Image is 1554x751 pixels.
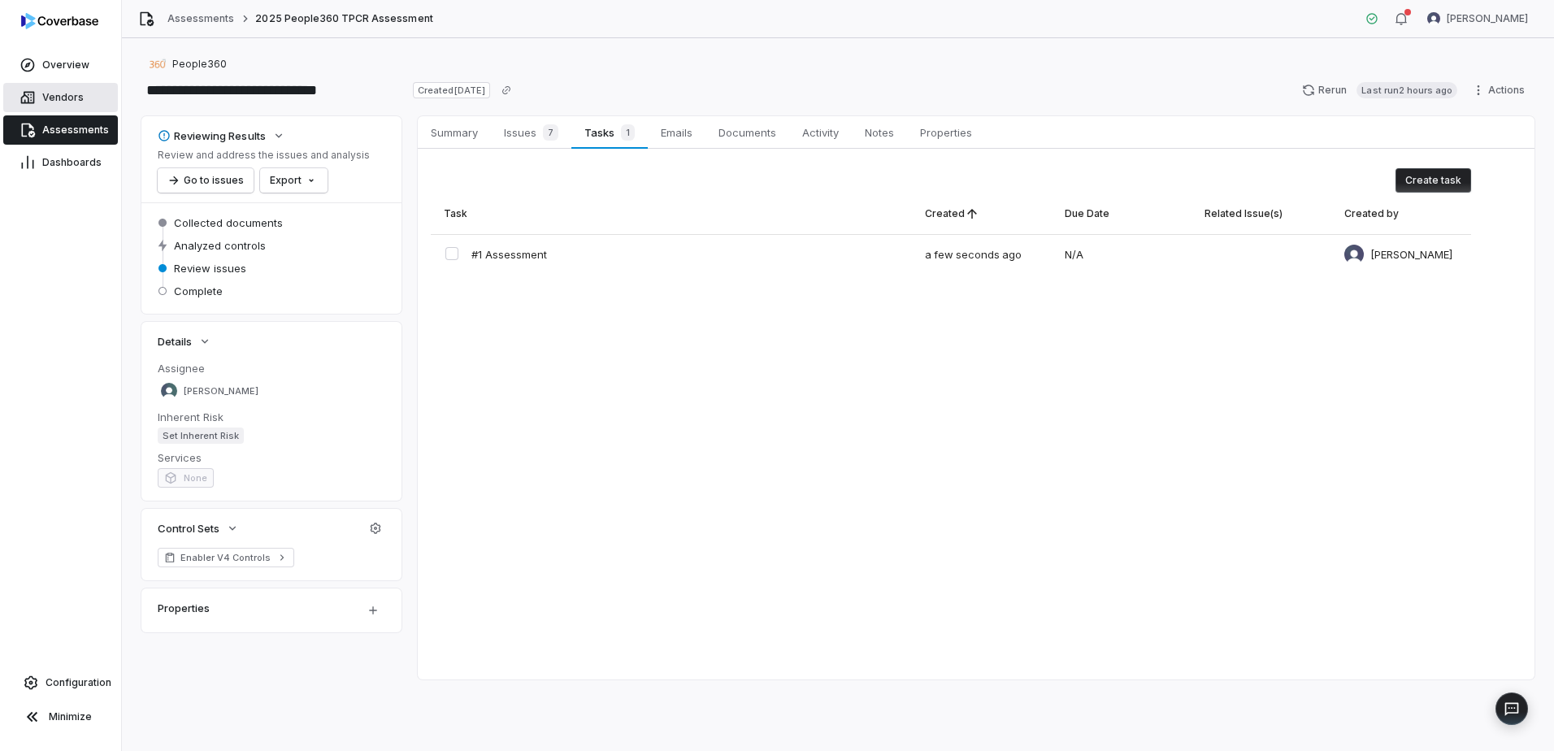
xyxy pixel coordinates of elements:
button: Reviewing Results [153,121,290,150]
span: People360 [172,58,227,71]
div: Task [444,207,467,219]
button: Copy link [492,76,521,105]
div: Reviewing Results [158,128,266,143]
button: Go to issues [158,168,254,193]
img: Kourtney Shields avatar [1427,12,1440,25]
span: Notes [858,122,901,143]
button: Minimize [7,701,115,733]
span: Set Inherent Risk [158,428,244,444]
button: Details [153,327,216,356]
span: #1 Assessment [471,247,547,262]
span: Review issues [174,261,246,276]
img: Coverbase logo [21,13,98,29]
span: Analyzed controls [174,238,266,253]
span: N/A [1065,248,1083,261]
div: Due Date [1065,207,1109,219]
span: Overview [42,59,89,72]
span: a few seconds ago [925,248,1022,261]
span: [PERSON_NAME] [1370,248,1452,261]
a: Enabler V4 Controls [158,548,294,567]
a: Overview [3,50,118,80]
button: Create task [1396,168,1471,193]
span: Issues [497,121,565,144]
a: Configuration [7,668,115,697]
div: Created [925,207,965,219]
a: Vendors [3,83,118,112]
button: https://people360d.com/People360 [145,50,232,79]
span: Details [158,334,192,349]
span: 2025 People360 TPCR Assessment [255,12,432,25]
span: Enabler V4 Controls [180,551,271,564]
img: Sean Wozniak avatar [161,383,177,399]
a: Assessments [3,115,118,145]
dt: Inherent Risk [158,410,385,424]
a: Assessments [167,12,234,25]
span: Activity [796,122,845,143]
span: Summary [424,122,484,143]
span: Assessments [42,124,109,137]
span: 1 [621,124,635,141]
button: Control Sets [153,514,244,543]
button: Kourtney Shields avatar[PERSON_NAME] [1417,7,1538,31]
button: RerunLast run2 hours ago [1292,78,1467,102]
span: Dashboards [42,156,102,169]
span: Control Sets [158,521,219,536]
dt: Services [158,450,385,465]
p: Review and address the issues and analysis [158,149,370,162]
div: Related Issue(s) [1205,207,1283,219]
span: 7 [543,124,558,141]
span: Created [DATE] [413,82,489,98]
a: Dashboards [3,148,118,177]
button: Actions [1467,78,1534,102]
span: Documents [712,122,783,143]
dt: Assignee [158,361,385,375]
span: [PERSON_NAME] [1447,12,1528,25]
span: Emails [654,122,699,143]
span: Properties [914,122,979,143]
span: [PERSON_NAME] [184,385,258,397]
span: Tasks [578,121,640,144]
span: Minimize [49,710,92,723]
span: Configuration [46,676,111,689]
img: Kourtney Shields avatar [1344,245,1364,264]
span: Vendors [42,91,84,104]
span: Collected documents [174,215,283,230]
div: Created by [1344,207,1399,219]
button: Export [260,168,328,193]
span: Last run 2 hours ago [1356,82,1457,98]
span: Complete [174,284,223,298]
